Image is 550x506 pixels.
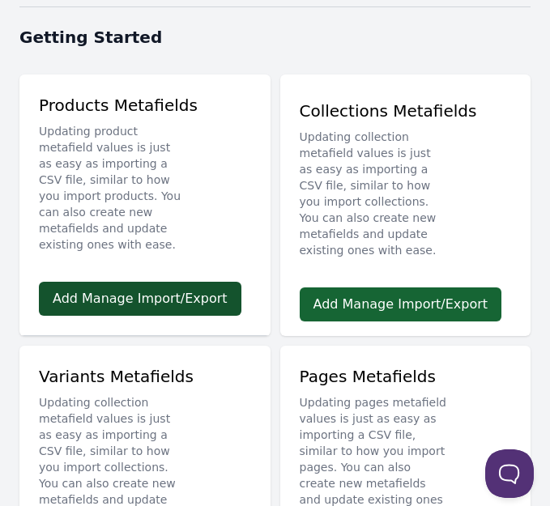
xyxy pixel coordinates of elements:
iframe: Toggle Customer Support [485,449,534,498]
div: Collections Metafields [300,100,512,268]
p: Updating product metafield values is just as easy as importing a CSV file, similar to how you imp... [39,117,251,253]
p: Updating collection metafield values is just as easy as importing a CSV file, similar to how you ... [300,122,512,258]
a: Add Manage Import/Export [300,287,502,321]
h1: Getting Started [19,26,531,49]
a: Add Manage Import/Export [39,282,241,316]
div: Products Metafields [39,94,251,262]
